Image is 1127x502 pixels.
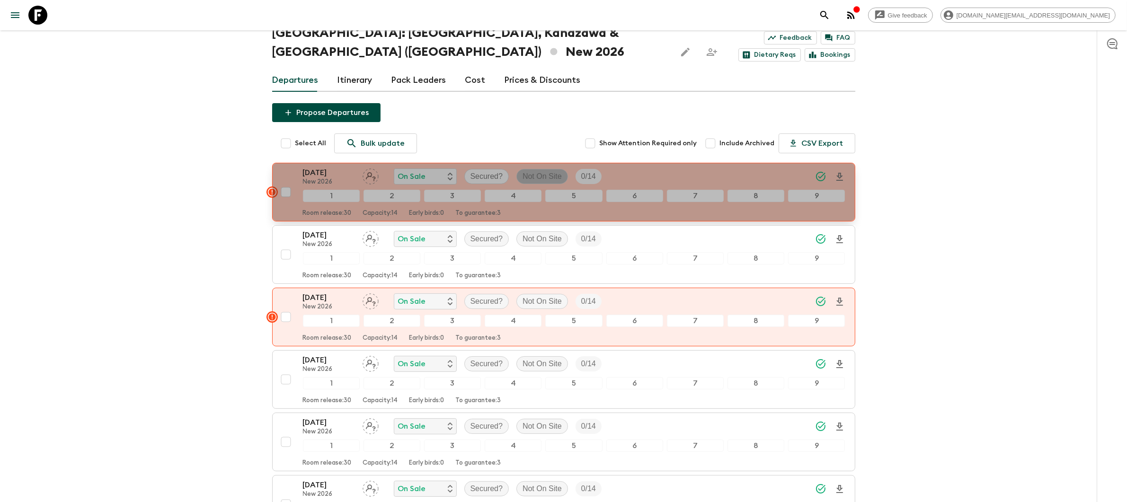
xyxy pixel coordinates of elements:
p: Secured? [470,296,503,307]
p: Secured? [470,233,503,245]
div: Trip Fill [576,419,602,434]
p: [DATE] [303,479,355,491]
p: Room release: 30 [303,272,352,280]
a: Cost [465,69,486,92]
div: 9 [788,252,845,264]
a: Feedback [764,31,817,44]
div: 7 [667,315,724,327]
p: 0 / 14 [581,233,596,245]
p: Capacity: 14 [363,335,398,342]
div: 3 [424,377,481,389]
a: Departures [272,69,319,92]
span: Assign pack leader [363,359,379,366]
p: Bulk update [361,138,405,149]
div: Not On Site [516,231,568,247]
div: 7 [667,377,724,389]
svg: Download Onboarding [834,359,845,370]
div: Secured? [464,356,509,371]
div: 4 [485,440,541,452]
p: [DATE] [303,292,355,303]
div: 9 [788,315,845,327]
p: [DATE] [303,167,355,178]
div: 8 [728,190,784,202]
a: Itinerary [337,69,373,92]
div: 5 [545,377,602,389]
div: 2 [364,190,420,202]
div: 4 [485,377,541,389]
div: 5 [545,440,602,452]
div: Secured? [464,419,509,434]
p: Early birds: 0 [409,459,444,467]
div: Secured? [464,294,509,309]
svg: Synced Successfully [815,171,826,182]
p: Not On Site [523,358,562,370]
p: To guarantee: 3 [456,210,501,217]
div: 3 [424,252,481,264]
p: 0 / 14 [581,171,596,182]
div: 6 [606,440,663,452]
span: Assign pack leader [363,171,379,179]
div: 8 [728,377,784,389]
h1: [GEOGRAPHIC_DATA]: [GEOGRAPHIC_DATA], Kanazawa & [GEOGRAPHIC_DATA] ([GEOGRAPHIC_DATA]) New 2026 [272,24,668,62]
button: menu [6,6,25,25]
p: Not On Site [523,421,562,432]
p: New 2026 [303,366,355,373]
div: 1 [303,377,360,389]
a: Give feedback [868,8,933,23]
button: [DATE]New 2026Assign pack leaderOn SaleSecured?Not On SiteTrip Fill123456789Room release:30Capaci... [272,288,855,346]
button: CSV Export [779,133,855,153]
div: Not On Site [516,481,568,496]
div: Not On Site [516,419,568,434]
p: Secured? [470,171,503,182]
p: Secured? [470,421,503,432]
div: 8 [728,315,784,327]
div: Trip Fill [576,481,602,496]
div: 2 [364,377,420,389]
span: Assign pack leader [363,234,379,241]
button: search adventures [815,6,834,25]
p: 0 / 14 [581,358,596,370]
div: 2 [364,440,420,452]
svg: Download Onboarding [834,296,845,308]
p: Early birds: 0 [409,335,444,342]
a: Pack Leaders [391,69,446,92]
svg: Synced Successfully [815,233,826,245]
div: 4 [485,315,541,327]
p: On Sale [398,233,426,245]
div: Not On Site [516,169,568,184]
div: 8 [728,252,784,264]
div: 1 [303,315,360,327]
p: New 2026 [303,178,355,186]
p: To guarantee: 3 [456,335,501,342]
p: 0 / 14 [581,483,596,494]
div: Not On Site [516,294,568,309]
a: Dietary Reqs [738,48,801,62]
button: [DATE]New 2026Assign pack leaderOn SaleSecured?Not On SiteTrip Fill123456789Room release:30Capaci... [272,413,855,471]
div: 6 [606,190,663,202]
a: Bookings [805,48,855,62]
div: 1 [303,440,360,452]
p: Capacity: 14 [363,459,398,467]
div: 5 [545,252,602,264]
div: Trip Fill [576,231,602,247]
div: 5 [545,315,602,327]
div: Trip Fill [576,294,602,309]
p: New 2026 [303,303,355,311]
p: Not On Site [523,483,562,494]
button: Edit this itinerary [676,43,695,62]
p: Secured? [470,358,503,370]
div: 7 [667,190,724,202]
a: Bulk update [334,133,417,153]
div: Secured? [464,231,509,247]
div: 5 [545,190,602,202]
svg: Synced Successfully [815,358,826,370]
p: [DATE] [303,354,355,366]
div: 3 [424,190,481,202]
div: 9 [788,377,845,389]
button: Propose Departures [272,103,381,122]
div: 1 [303,190,360,202]
button: [DATE]New 2026Assign pack leaderOn SaleSecured?Not On SiteTrip Fill123456789Room release:30Capaci... [272,163,855,221]
span: Include Archived [720,139,775,148]
div: 7 [667,440,724,452]
svg: Synced Successfully [815,421,826,432]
